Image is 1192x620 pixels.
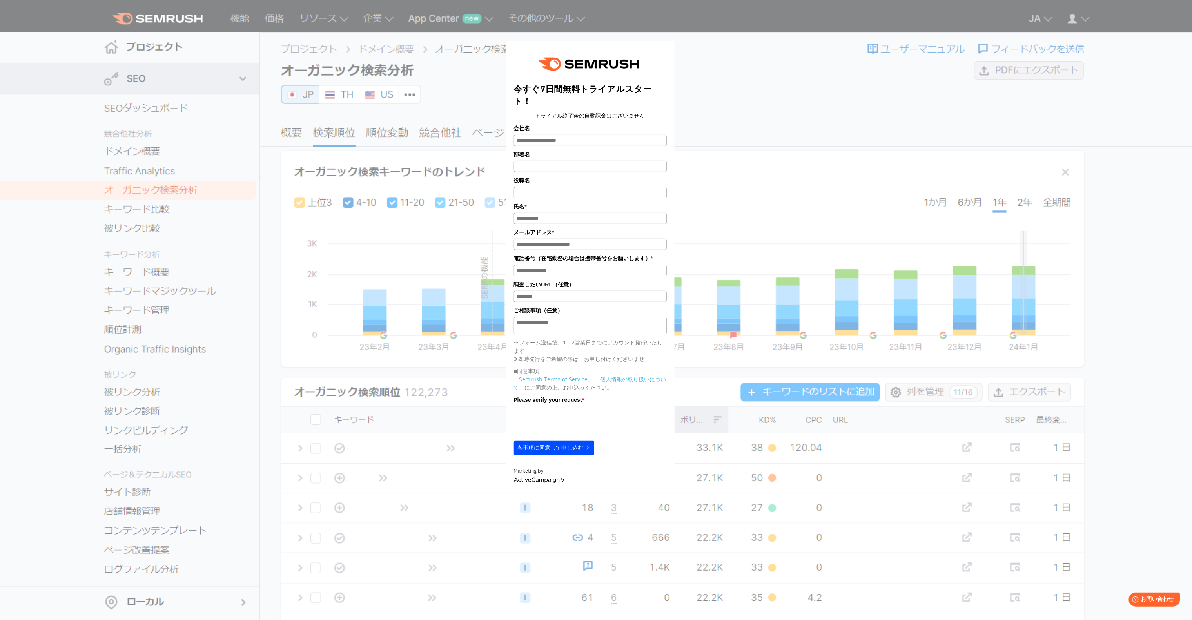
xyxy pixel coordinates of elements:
label: ご相談事項（任意） [514,306,667,315]
p: ※フォーム送信後、1～2営業日までにアカウント発行いたします ※即時発行をご希望の際は、お申し付けくださいませ [514,338,667,363]
a: 「個人情報の取り扱いについて」 [514,375,666,391]
p: にご同意の上、お申込みください。 [514,375,667,392]
button: 各事項に同意して申し込む ▷ [514,441,595,455]
iframe: Help widget launcher [1122,589,1183,611]
label: 部署名 [514,150,667,159]
img: image [533,49,648,79]
h2: 今すぐ7日間無料トライアルスタート！ [514,83,667,107]
label: メールアドレス [514,228,667,237]
label: Please verify your request [514,395,667,404]
label: 調査したいURL（任意） [514,280,667,289]
label: 会社名 [514,124,667,132]
label: 電話番号（在宅勤務の場合は携帯番号をお願いします） [514,254,667,263]
p: ■同意事項 [514,367,667,375]
div: Marketing by [514,467,667,475]
center: トライアル終了後の自動課金はございません [514,111,667,120]
label: 氏名 [514,202,667,211]
a: 「Semrush Terms of Service」 [514,375,593,383]
label: 役職名 [514,176,667,185]
iframe: reCAPTCHA [514,406,633,437]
